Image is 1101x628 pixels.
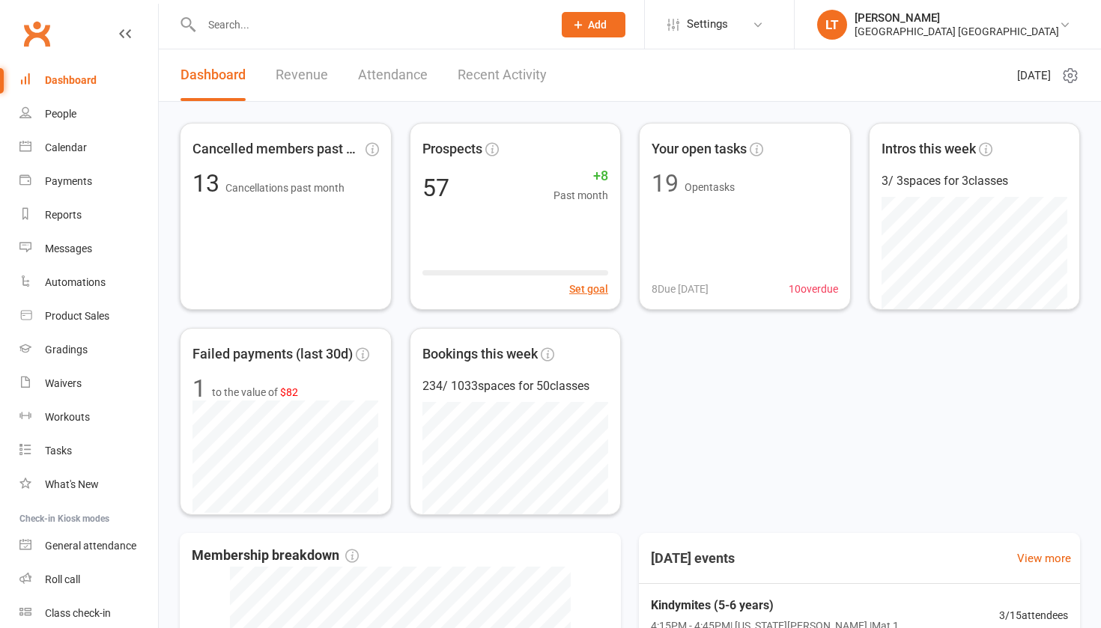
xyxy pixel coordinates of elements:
div: Gradings [45,344,88,356]
a: Payments [19,165,158,198]
div: Workouts [45,411,90,423]
div: [PERSON_NAME] [855,11,1059,25]
div: Messages [45,243,92,254]
a: View more [1017,549,1071,567]
span: Failed payments (last 30d) [192,344,353,365]
a: Tasks [19,434,158,468]
a: Roll call [19,563,158,597]
div: 1 [192,377,206,400]
a: Reports [19,198,158,232]
a: Dashboard [19,64,158,97]
button: Set goal [569,281,608,297]
div: Product Sales [45,310,109,322]
span: to the value of [212,384,298,400]
div: 57 [422,176,449,200]
div: Roll call [45,573,80,585]
a: Messages [19,232,158,266]
div: Payments [45,175,92,187]
span: Open tasks [685,181,735,193]
span: [DATE] [1017,67,1051,85]
span: 10 overdue [789,281,838,297]
a: Waivers [19,367,158,400]
div: What's New [45,478,99,490]
h3: [DATE] events [639,545,747,572]
a: Clubworx [18,15,55,52]
div: Calendar [45,141,87,153]
span: Kindymites (5-6 years) [651,596,899,615]
a: Recent Activity [458,49,547,101]
span: Prospects [422,138,482,160]
span: 3 / 15 attendees [999,607,1068,624]
a: What's New [19,468,158,502]
span: Add [588,19,607,31]
div: Dashboard [45,74,97,86]
div: Waivers [45,377,82,389]
div: People [45,108,76,120]
span: 8 Due [DATE] [652,281,709,297]
span: Past month [553,187,608,204]
div: 3 / 3 spaces for 3 classes [882,171,1068,191]
span: Cancelled members past mon... [192,138,363,160]
span: Bookings this week [422,344,538,365]
a: Attendance [358,49,428,101]
a: People [19,97,158,131]
span: Cancellations past month [225,182,345,194]
div: 234 / 1033 spaces for 50 classes [422,377,609,396]
input: Search... [197,14,542,35]
a: Dashboard [181,49,246,101]
span: Membership breakdown [192,545,359,567]
span: +8 [553,165,608,187]
a: Calendar [19,131,158,165]
a: Product Sales [19,299,158,333]
a: Revenue [276,49,328,101]
div: Reports [45,209,82,221]
div: [GEOGRAPHIC_DATA] [GEOGRAPHIC_DATA] [855,25,1059,38]
span: Settings [687,7,728,41]
button: Add [562,12,625,37]
span: Intros this week [882,138,976,160]
span: Your open tasks [652,138,747,160]
div: LT [817,10,847,40]
span: $82 [280,386,298,398]
a: General attendance kiosk mode [19,529,158,563]
span: 13 [192,169,225,198]
div: Class check-in [45,607,111,619]
div: Automations [45,276,106,288]
a: Gradings [19,333,158,367]
a: Automations [19,266,158,299]
div: General attendance [45,540,136,552]
div: 19 [652,171,679,195]
div: Tasks [45,445,72,457]
a: Workouts [19,400,158,434]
